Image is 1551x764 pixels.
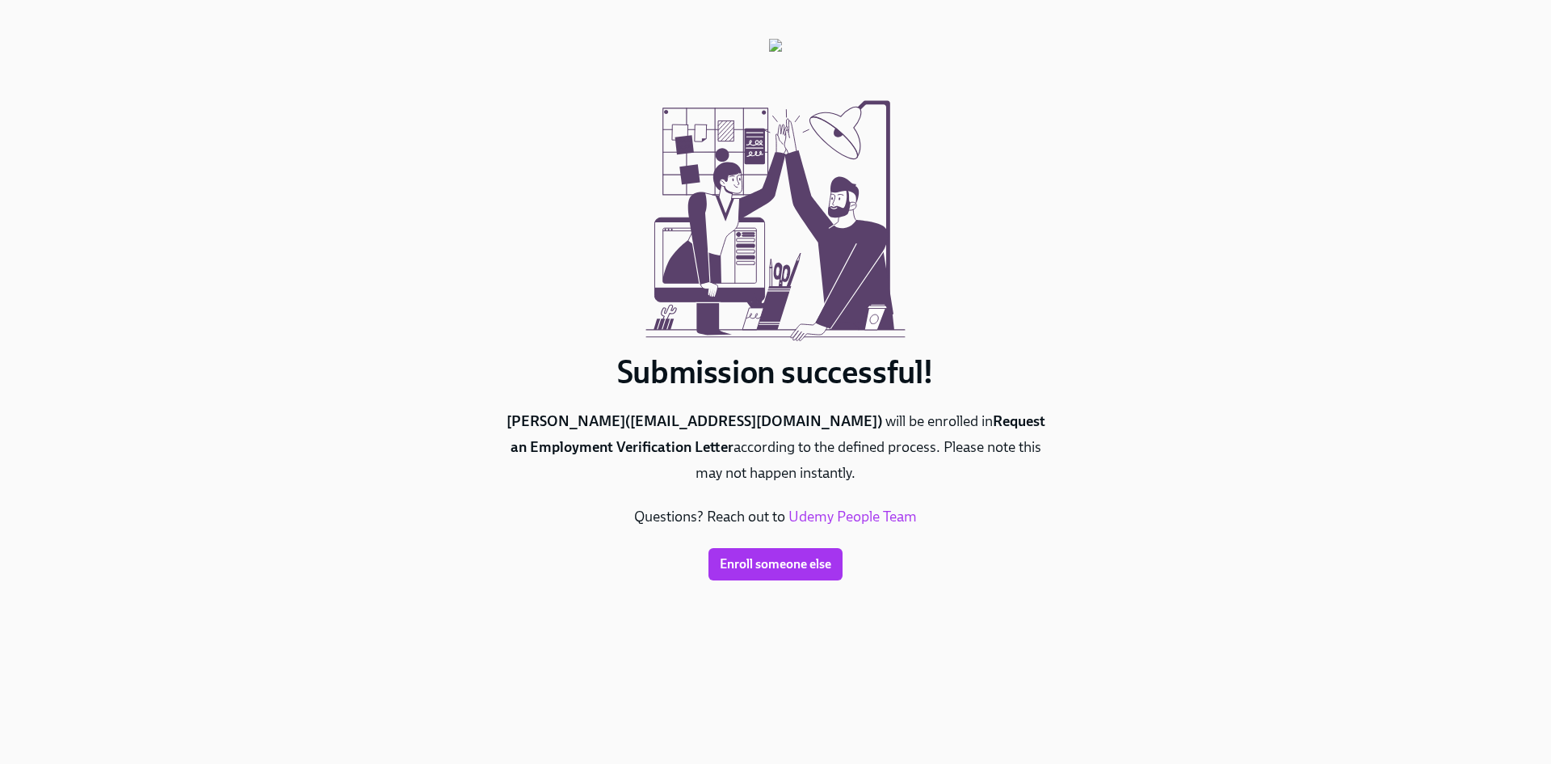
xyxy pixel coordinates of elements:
h1: Submission successful! [501,352,1050,391]
b: [PERSON_NAME] ( [EMAIL_ADDRESS][DOMAIN_NAME] ) [506,412,885,430]
span: Enroll someone else [720,556,831,572]
img: org-logos%2F7sa9JMpNu.png [769,39,782,78]
a: Udemy People Team [788,508,917,526]
b: Request an Employment Verification Letter [511,412,1045,456]
img: submission-successful.svg [638,78,913,352]
p: Questions? Reach out to [501,504,1050,530]
p: will be enrolled in according to the defined process. Please note this may not happen instantly. [501,409,1050,487]
button: Enroll someone else [708,548,843,580]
